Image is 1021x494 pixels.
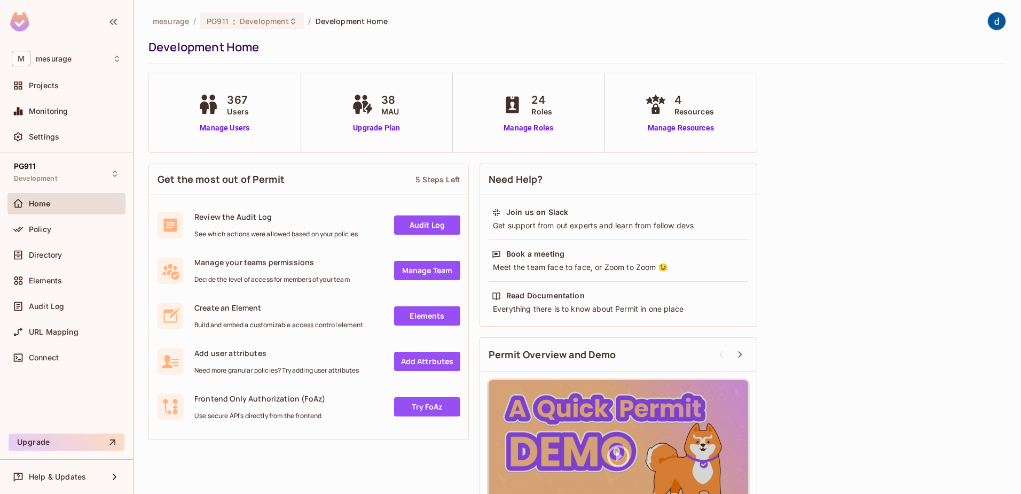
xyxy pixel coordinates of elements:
[499,122,557,134] a: Manage Roles
[29,225,51,234] span: Policy
[531,92,552,108] span: 24
[14,162,36,171] span: PG911
[227,106,249,117] span: Users
[194,303,363,313] span: Create an Element
[29,251,62,259] span: Directory
[381,92,399,108] span: 38
[193,16,196,26] li: /
[148,39,1001,55] div: Development Home
[207,16,229,26] span: PG911
[29,81,59,90] span: Projects
[506,290,585,301] div: Read Documentation
[394,215,460,235] a: Audit Log
[194,230,358,238] span: See which actions were allowed based on your policies
[489,348,616,361] span: Permit Overview and Demo
[153,16,189,26] span: the active workspace
[240,16,289,26] span: Development
[10,12,29,32] img: SReyMgAAAABJRU5ErkJggg==
[36,55,72,63] span: Workspace: mesurage
[29,302,64,311] span: Audit Log
[489,173,543,186] span: Need Help?
[9,434,124,451] button: Upgrade
[29,199,51,208] span: Home
[394,352,460,371] a: Add Attrbutes
[14,174,57,183] span: Development
[232,17,236,26] span: :
[29,276,62,285] span: Elements
[674,92,714,108] span: 4
[394,397,460,416] a: Try FoAz
[492,220,745,231] div: Get support from out experts and learn from fellow devs
[506,207,568,218] div: Join us on Slack
[642,122,719,134] a: Manage Resources
[29,107,68,115] span: Monitoring
[316,16,388,26] span: Development Home
[308,16,311,26] li: /
[29,353,59,362] span: Connect
[988,12,1006,30] img: dev 911gcl
[195,122,254,134] a: Manage Users
[492,304,745,314] div: Everything there is to know about Permit in one place
[194,412,325,420] span: Use secure API's directly from the frontend
[394,261,460,280] a: Manage Team
[194,275,350,284] span: Decide the level of access for members of your team
[29,473,86,481] span: Help & Updates
[415,174,460,184] div: 5 Steps Left
[492,262,745,273] div: Meet the team face to face, or Zoom to Zoom 😉
[29,133,59,141] span: Settings
[194,393,325,404] span: Frontend Only Authorization (FoAz)
[349,122,404,134] a: Upgrade Plan
[194,257,350,267] span: Manage your teams permissions
[12,51,30,66] span: M
[194,366,359,375] span: Need more granular policies? Try adding user attributes
[674,106,714,117] span: Resources
[394,306,460,326] a: Elements
[381,106,399,117] span: MAU
[158,173,285,186] span: Get the most out of Permit
[506,249,564,259] div: Book a meeting
[194,348,359,358] span: Add user attributes
[227,92,249,108] span: 367
[531,106,552,117] span: Roles
[29,328,78,336] span: URL Mapping
[194,321,363,329] span: Build and embed a customizable access control element
[194,212,358,222] span: Review the Audit Log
